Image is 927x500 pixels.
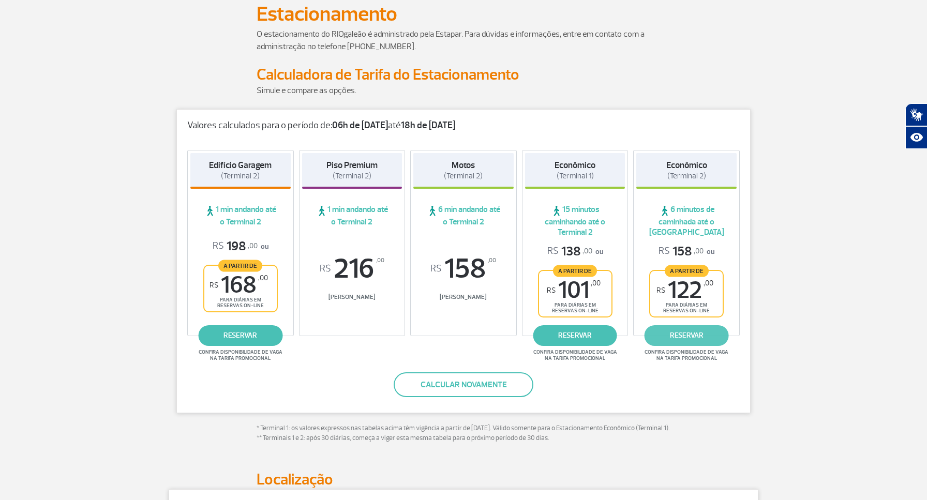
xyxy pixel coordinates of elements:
[302,293,402,301] span: [PERSON_NAME]
[210,281,218,290] sup: R$
[452,160,475,171] strong: Motos
[645,325,729,346] a: reservar
[643,349,730,361] span: Confira disponibilidade de vaga na tarifa promocional
[197,349,284,361] span: Confira disponibilidade de vaga na tarifa promocional
[553,265,597,277] span: A partir de
[665,265,709,277] span: A partir de
[394,372,533,397] button: Calcular novamente
[667,171,706,181] span: (Terminal 2)
[257,28,670,53] p: O estacionamento do RIOgaleão é administrado pela Estapar. Para dúvidas e informações, entre em c...
[257,470,670,489] h2: Localização
[413,255,514,283] span: 158
[218,260,262,271] span: A partir de
[548,302,603,314] span: para diárias em reservas on-line
[332,119,388,131] strong: 06h de [DATE]
[209,160,272,171] strong: Edifício Garagem
[905,103,927,126] button: Abrir tradutor de língua de sinais.
[659,302,714,314] span: para diárias em reservas on-line
[213,297,268,309] span: para diárias em reservas on-line
[659,244,704,260] span: 158
[704,279,713,287] sup: ,00
[413,204,514,227] span: 6 min andando até o Terminal 2
[326,160,378,171] strong: Piso Premium
[376,255,384,266] sup: ,00
[187,120,740,131] p: Valores calculados para o período de: até
[302,255,402,283] span: 216
[257,84,670,97] p: Simule e compare as opções.
[905,126,927,149] button: Abrir recursos assistivos.
[656,279,713,302] span: 122
[444,171,483,181] span: (Terminal 2)
[198,325,282,346] a: reservar
[210,274,268,297] span: 168
[213,238,258,254] span: 198
[257,65,670,84] h2: Calculadora de Tarifa do Estacionamento
[525,204,625,237] span: 15 minutos caminhando até o Terminal 2
[401,119,455,131] strong: 18h de [DATE]
[557,171,594,181] span: (Terminal 1)
[320,263,331,275] sup: R$
[591,279,601,287] sup: ,00
[430,263,442,275] sup: R$
[488,255,496,266] sup: ,00
[555,160,595,171] strong: Econômico
[221,171,260,181] span: (Terminal 2)
[533,325,617,346] a: reservar
[547,244,603,260] p: ou
[636,204,737,237] span: 6 minutos de caminhada até o [GEOGRAPHIC_DATA]
[547,244,592,260] span: 138
[547,286,556,295] sup: R$
[656,286,665,295] sup: R$
[213,238,268,254] p: ou
[258,274,268,282] sup: ,00
[333,171,371,181] span: (Terminal 2)
[257,423,670,444] p: * Terminal 1: os valores expressos nas tabelas acima têm vigência a partir de [DATE]. Válido some...
[302,204,402,227] span: 1 min andando até o Terminal 2
[905,103,927,149] div: Plugin de acessibilidade da Hand Talk.
[659,244,714,260] p: ou
[190,204,291,227] span: 1 min andando até o Terminal 2
[666,160,707,171] strong: Econômico
[532,349,619,361] span: Confira disponibilidade de vaga na tarifa promocional
[413,293,514,301] span: [PERSON_NAME]
[257,5,670,23] h1: Estacionamento
[547,279,601,302] span: 101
